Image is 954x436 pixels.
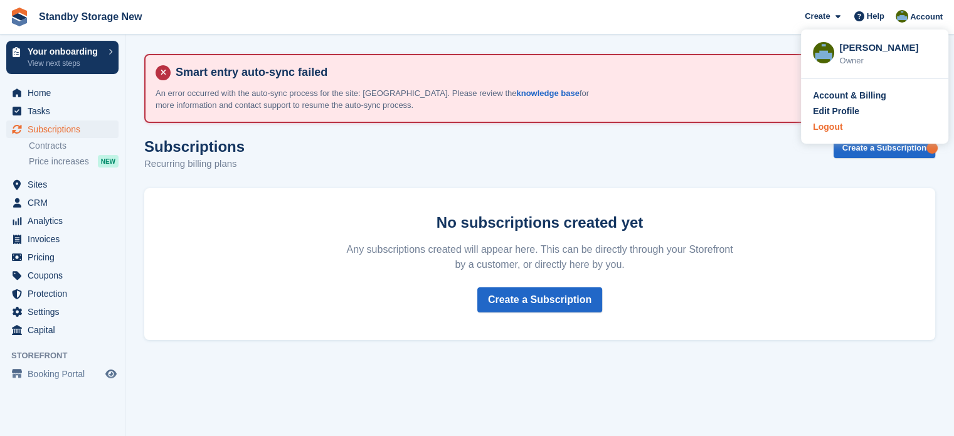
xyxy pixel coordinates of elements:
span: Settings [28,303,103,321]
h1: Subscriptions [144,138,245,155]
a: Price increases NEW [29,154,119,168]
span: Analytics [28,212,103,230]
span: Storefront [11,349,125,362]
a: Create a Subscription [477,287,602,312]
span: Home [28,84,103,102]
img: stora-icon-8386f47178a22dfd0bd8f6a31ec36ba5ce8667c1dd55bd0f319d3a0aa187defe.svg [10,8,29,26]
a: Create a Subscription [834,138,935,159]
img: Aaron Winter [896,10,908,23]
span: Invoices [28,230,103,248]
span: Protection [28,285,103,302]
p: Any subscriptions created will appear here. This can be directly through your Storefront by a cus... [342,242,738,272]
span: Capital [28,321,103,339]
div: Owner [839,55,936,67]
a: knowledge base [516,88,579,98]
a: Edit Profile [813,105,936,118]
a: menu [6,102,119,120]
span: Subscriptions [28,120,103,138]
span: Sites [28,176,103,193]
a: menu [6,248,119,266]
span: Pricing [28,248,103,266]
span: Account [910,11,943,23]
a: menu [6,321,119,339]
img: Aaron Winter [813,42,834,63]
strong: No subscriptions created yet [437,214,643,231]
p: Your onboarding [28,47,102,56]
div: Logout [813,120,842,134]
p: Recurring billing plans [144,157,245,171]
div: Edit Profile [813,105,859,118]
span: Help [867,10,884,23]
a: menu [6,120,119,138]
a: menu [6,212,119,230]
span: Booking Portal [28,365,103,383]
div: [PERSON_NAME] [839,41,936,52]
div: Account & Billing [813,89,886,102]
a: Standby Storage New [34,6,147,27]
div: Tooltip anchor [926,142,938,154]
h4: Smart entry auto-sync failed [171,65,924,80]
a: menu [6,365,119,383]
a: menu [6,84,119,102]
a: Your onboarding View next steps [6,41,119,74]
span: Coupons [28,267,103,284]
span: Price increases [29,156,89,167]
a: Account & Billing [813,89,936,102]
a: menu [6,194,119,211]
span: Create [805,10,830,23]
a: menu [6,303,119,321]
span: Tasks [28,102,103,120]
a: Contracts [29,140,119,152]
a: menu [6,176,119,193]
a: Logout [813,120,936,134]
p: View next steps [28,58,102,69]
span: CRM [28,194,103,211]
a: menu [6,267,119,284]
a: menu [6,230,119,248]
p: An error occurred with the auto-sync process for the site: [GEOGRAPHIC_DATA]. Please review the f... [156,87,595,112]
div: NEW [98,155,119,167]
a: Preview store [103,366,119,381]
a: menu [6,285,119,302]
